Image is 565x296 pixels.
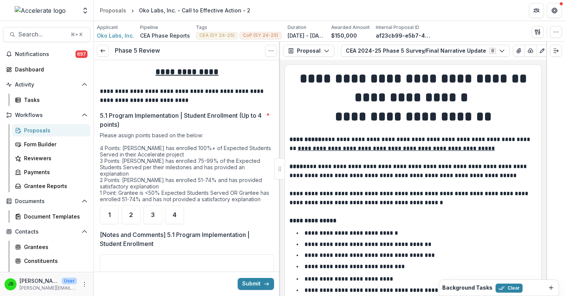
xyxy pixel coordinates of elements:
h2: Background Tasks [442,285,493,291]
span: Activity [15,82,78,88]
div: Communications [24,271,84,279]
button: Get Help [547,3,562,18]
p: [PERSON_NAME][EMAIL_ADDRESS][PERSON_NAME][DOMAIN_NAME] [20,285,77,291]
p: [Notes and Comments] 5.1 Program Implementation | Student Enrollment [100,230,270,248]
div: Proposals [100,6,126,14]
div: Oko Labs, Inc. - Call to Effective Action - 2 [139,6,250,14]
a: Dashboard [3,63,90,76]
div: Please assign points based on the below: 4 Points: [PERSON_NAME] has enrolled 100%+ of Expected S... [100,132,274,205]
div: Grantees [24,243,84,251]
a: Communications [12,269,90,281]
span: 3 [151,212,155,218]
div: ⌘ + K [69,30,84,39]
span: 4 [173,212,176,218]
button: Proposal [283,45,334,57]
span: CoP (SY 24-25) [243,33,278,38]
p: Pipeline [140,24,158,31]
div: Form Builder [24,140,84,148]
a: Document Templates [12,210,90,223]
p: Tags [196,24,207,31]
p: Internal Proposal ID [376,24,419,31]
div: Reviewers [24,154,84,162]
span: 1 [108,212,111,218]
button: Open Documents [3,195,90,207]
p: 5.1 Program Implementation | Student Enrollment (Up to 4 points) [100,111,263,129]
p: User [62,278,77,284]
p: Awarded Amount [331,24,370,31]
button: Open entity switcher [80,3,90,18]
button: Open Contacts [3,226,90,238]
span: Notifications [15,51,75,58]
p: [DATE] - [DATE] [288,32,325,39]
div: Jennifer Bronson [8,282,14,287]
div: Document Templates [24,213,84,220]
a: Grantees [12,241,90,253]
span: Search... [18,31,66,38]
img: Accelerate logo [15,6,66,15]
span: Workflows [15,112,78,118]
h3: Phase 5 Review [115,47,160,54]
button: Partners [529,3,544,18]
button: View Attached Files [513,45,525,57]
p: Applicant [97,24,118,31]
span: Contacts [15,229,78,235]
a: Form Builder [12,138,90,150]
button: CEA 2024-25 Phase 5 Survey/Final Narrative Update8 [341,45,510,57]
button: Submit [238,278,274,290]
a: Reviewers [12,152,90,164]
div: Grantee Reports [24,182,84,190]
p: af23cb99-e5b7-4e21-b09b-89d03fca5c4f [376,32,432,39]
span: 697 [75,50,87,58]
a: Payments [12,166,90,178]
button: Dismiss [547,283,556,292]
button: Options [265,45,277,57]
button: Search... [3,27,90,42]
p: Duration [288,24,306,31]
button: More [80,280,89,289]
div: Proposals [24,126,84,134]
p: $150,000 [331,32,357,39]
span: CEA (SY 24-25) [199,33,235,38]
a: Grantee Reports [12,180,90,192]
button: Clear [496,284,523,293]
button: Open Workflows [3,109,90,121]
span: 2 [129,212,133,218]
a: Oko Labs, Inc. [97,32,134,39]
div: Dashboard [15,65,84,73]
a: Constituents [12,255,90,267]
a: Proposals [12,124,90,137]
button: Notifications697 [3,48,90,60]
button: Open Activity [3,79,90,91]
div: Constituents [24,257,84,265]
nav: breadcrumb [97,5,253,16]
button: Edit as form [536,45,548,57]
a: Tasks [12,94,90,106]
div: Payments [24,168,84,176]
p: [PERSON_NAME] [20,277,59,285]
button: Expand right [550,45,562,57]
a: Proposals [97,5,129,16]
p: CEA Phase Reports [140,32,190,39]
span: Documents [15,198,78,205]
div: Tasks [24,96,84,104]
